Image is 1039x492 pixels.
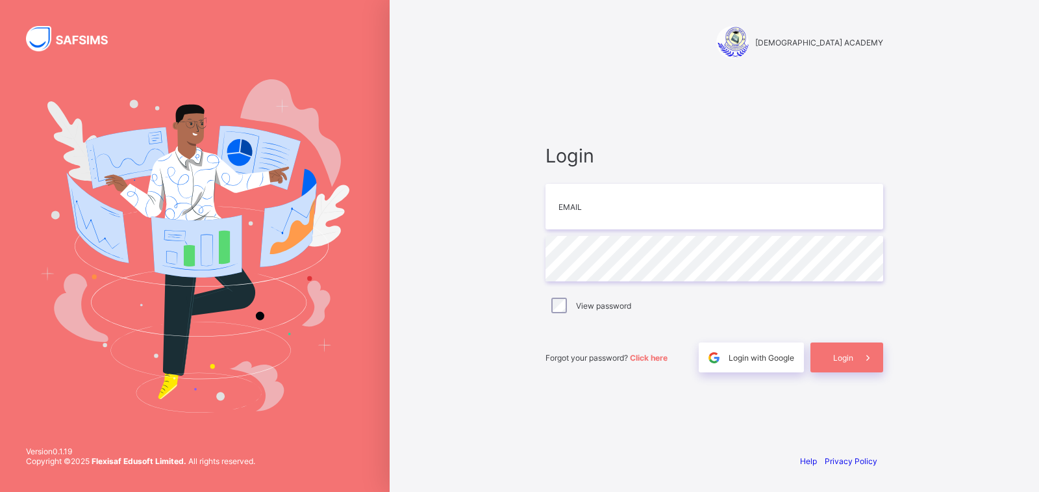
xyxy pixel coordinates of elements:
strong: Flexisaf Edusoft Limited. [92,456,186,466]
img: google.396cfc9801f0270233282035f929180a.svg [707,350,721,365]
span: Forgot your password? [545,353,668,363]
a: Privacy Policy [825,456,877,466]
span: Version 0.1.19 [26,447,255,456]
span: Login [545,144,883,167]
img: SAFSIMS Logo [26,26,123,51]
span: Login [833,353,853,363]
span: Login with Google [729,353,794,363]
label: View password [576,301,631,311]
a: Click here [630,353,668,363]
a: Help [800,456,817,466]
img: Hero Image [40,79,349,412]
span: [DEMOGRAPHIC_DATA] ACADEMY [755,38,883,47]
span: Copyright © 2025 All rights reserved. [26,456,255,466]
